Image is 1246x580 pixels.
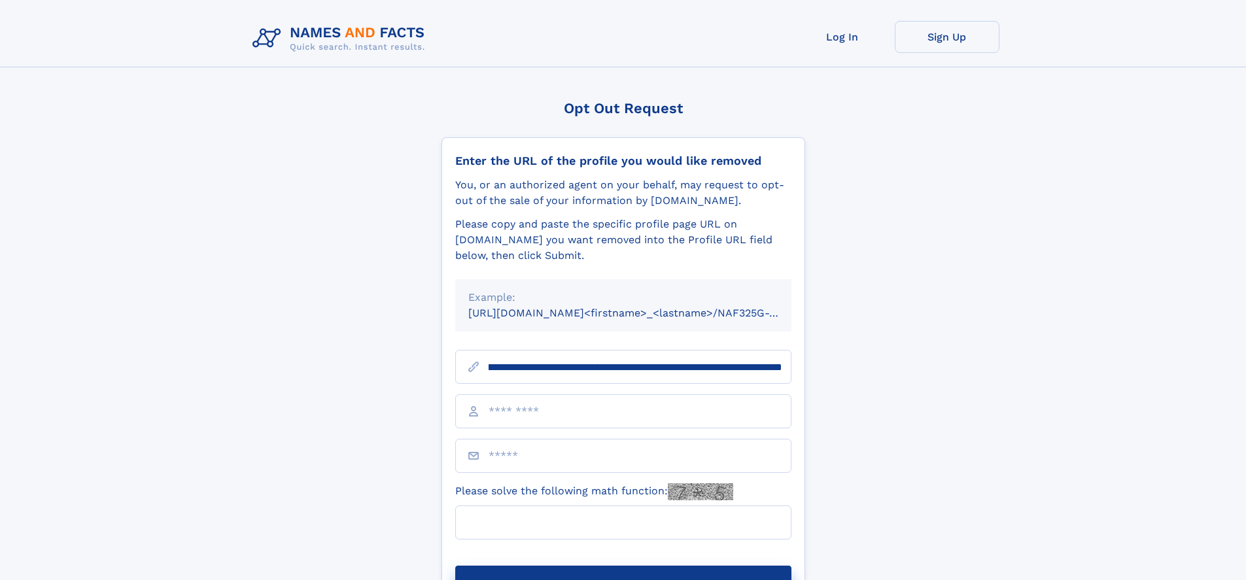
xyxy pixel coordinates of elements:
[247,21,436,56] img: Logo Names and Facts
[455,154,791,168] div: Enter the URL of the profile you would like removed
[468,290,778,305] div: Example:
[455,177,791,209] div: You, or an authorized agent on your behalf, may request to opt-out of the sale of your informatio...
[441,100,805,116] div: Opt Out Request
[895,21,999,53] a: Sign Up
[790,21,895,53] a: Log In
[468,307,816,319] small: [URL][DOMAIN_NAME]<firstname>_<lastname>/NAF325G-xxxxxxxx
[455,483,733,500] label: Please solve the following math function:
[455,216,791,264] div: Please copy and paste the specific profile page URL on [DOMAIN_NAME] you want removed into the Pr...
